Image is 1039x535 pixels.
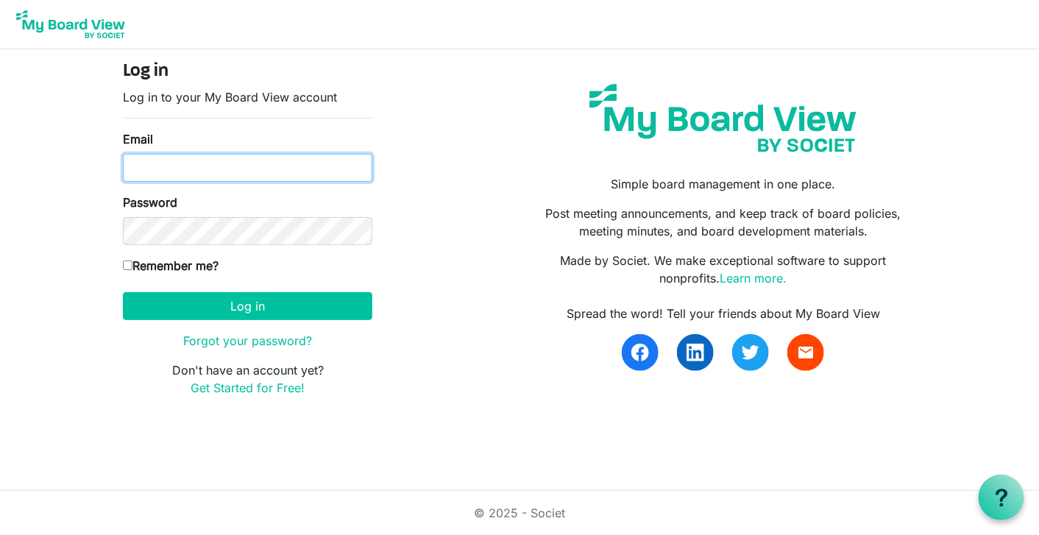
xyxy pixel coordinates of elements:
a: Forgot your password? [183,333,312,348]
img: twitter.svg [742,344,759,361]
img: linkedin.svg [687,344,704,361]
img: my-board-view-societ.svg [578,73,868,163]
a: Learn more. [720,271,787,286]
p: Log in to your My Board View account [123,88,372,106]
p: Simple board management in one place. [531,175,916,193]
p: Don't have an account yet? [123,361,372,397]
label: Password [123,194,177,211]
div: Spread the word! Tell your friends about My Board View [531,305,916,322]
label: Remember me? [123,257,219,274]
span: email [797,344,815,361]
a: email [787,334,824,371]
p: Post meeting announcements, and keep track of board policies, meeting minutes, and board developm... [531,205,916,240]
a: Get Started for Free! [191,380,305,395]
label: Email [123,130,153,148]
img: My Board View Logo [12,6,130,43]
button: Log in [123,292,372,320]
input: Remember me? [123,261,132,270]
h4: Log in [123,61,372,82]
img: facebook.svg [631,344,649,361]
p: Made by Societ. We make exceptional software to support nonprofits. [531,252,916,287]
a: © 2025 - Societ [474,506,565,520]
